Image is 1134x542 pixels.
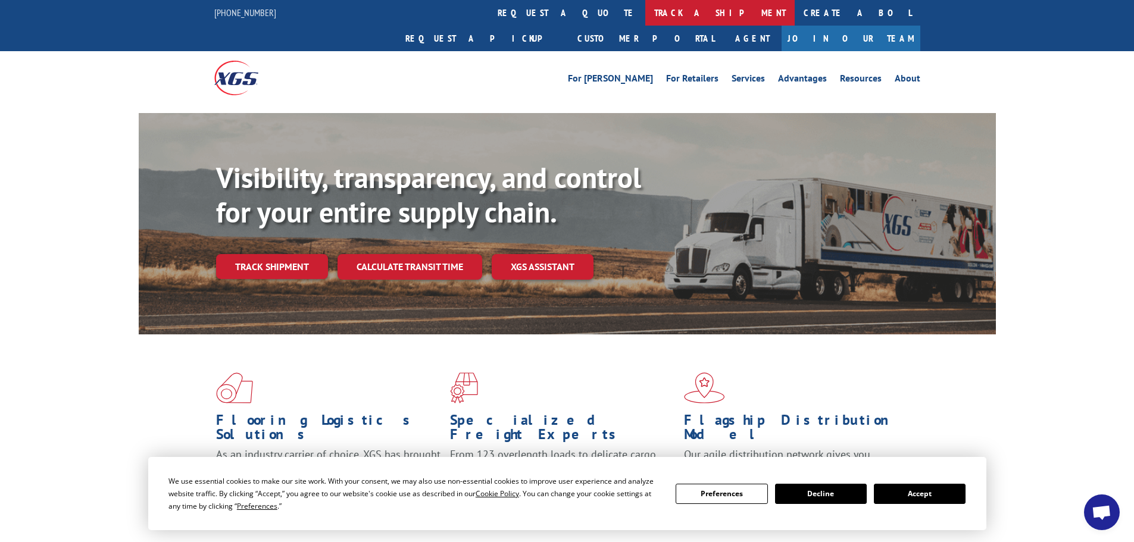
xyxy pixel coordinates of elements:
[676,484,767,504] button: Preferences
[216,254,328,279] a: Track shipment
[216,372,253,403] img: xgs-icon-total-supply-chain-intelligence-red
[492,254,593,280] a: XGS ASSISTANT
[684,413,909,447] h1: Flagship Distribution Model
[782,26,920,51] a: Join Our Team
[450,372,478,403] img: xgs-icon-focused-on-flooring-red
[450,447,675,500] p: From 123 overlength loads to delicate cargo, our experienced staff knows the best way to move you...
[666,74,718,87] a: For Retailers
[895,74,920,87] a: About
[874,484,966,504] button: Accept
[396,26,568,51] a: Request a pickup
[568,26,723,51] a: Customer Portal
[775,484,867,504] button: Decline
[216,413,441,447] h1: Flooring Logistics Solutions
[476,488,519,499] span: Cookie Policy
[214,7,276,18] a: [PHONE_NUMBER]
[732,74,765,87] a: Services
[684,372,725,403] img: xgs-icon-flagship-distribution-model-red
[723,26,782,51] a: Agent
[684,447,903,475] span: Our agile distribution network gives you nationwide inventory management on demand.
[338,254,482,280] a: Calculate transit time
[1084,494,1120,530] div: Open chat
[168,475,661,512] div: We use essential cookies to make our site work. With your consent, we may also use non-essential ...
[778,74,827,87] a: Advantages
[216,447,441,490] span: As an industry carrier of choice, XGS has brought innovation and dedication to flooring logistics...
[148,457,986,530] div: Cookie Consent Prompt
[450,413,675,447] h1: Specialized Freight Experts
[568,74,653,87] a: For [PERSON_NAME]
[237,501,277,511] span: Preferences
[840,74,882,87] a: Resources
[216,159,641,230] b: Visibility, transparency, and control for your entire supply chain.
